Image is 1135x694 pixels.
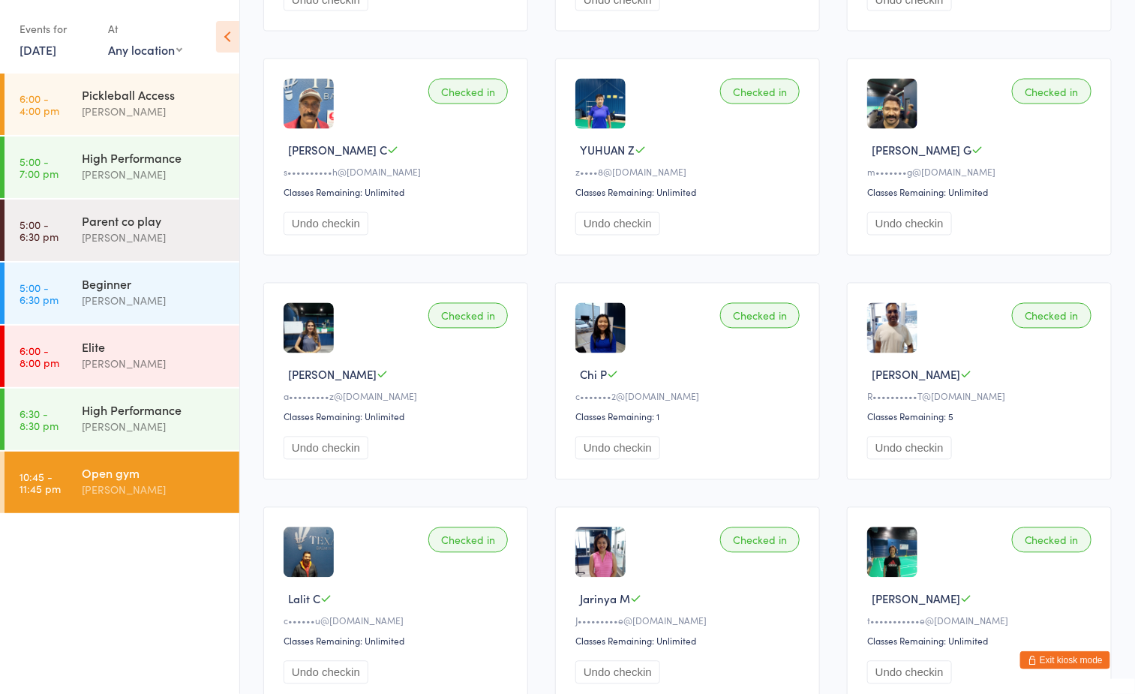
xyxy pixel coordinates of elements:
span: [PERSON_NAME] C [288,143,387,158]
div: Any location [108,41,182,58]
a: 6:00 -8:00 pmElite[PERSON_NAME] [5,326,239,387]
img: image1686783275.png [575,79,626,129]
div: Checked in [1012,527,1091,553]
img: image1687388165.png [867,527,917,578]
a: [DATE] [20,41,56,58]
a: 5:00 -7:00 pmHigh Performance[PERSON_NAME] [5,137,239,198]
div: Classes Remaining: Unlimited [867,635,1096,647]
div: z••••8@[DOMAIN_NAME] [575,166,804,179]
div: Pickleball Access [82,86,227,103]
time: 6:00 - 8:00 pm [20,344,59,368]
time: 6:00 - 4:00 pm [20,92,59,116]
div: R••••••••••T@[DOMAIN_NAME] [867,390,1096,403]
span: Chi P [580,367,607,383]
div: s••••••••••h@[DOMAIN_NAME] [284,166,512,179]
div: Classes Remaining: Unlimited [284,410,512,423]
span: [PERSON_NAME] [872,367,960,383]
time: 5:00 - 7:00 pm [20,155,59,179]
img: image1724372628.png [284,79,334,129]
div: Checked in [1012,79,1091,104]
button: Undo checkin [284,212,368,236]
div: c•••••••2@[DOMAIN_NAME] [575,390,804,403]
div: Events for [20,17,93,41]
a: 5:00 -6:30 pmParent co play[PERSON_NAME] [5,200,239,261]
a: 10:45 -11:45 pmOpen gym[PERSON_NAME] [5,452,239,513]
button: Undo checkin [867,212,952,236]
div: Open gym [82,464,227,481]
button: Undo checkin [575,437,660,460]
div: High Performance [82,149,227,166]
div: Beginner [82,275,227,292]
div: [PERSON_NAME] [82,481,227,498]
div: Classes Remaining: Unlimited [284,186,512,199]
a: 5:00 -6:30 pmBeginner[PERSON_NAME] [5,263,239,324]
div: Classes Remaining: Unlimited [867,186,1096,199]
div: Checked in [720,79,800,104]
div: Checked in [720,303,800,329]
button: Undo checkin [867,437,952,460]
time: 5:00 - 6:30 pm [20,218,59,242]
div: Checked in [428,527,508,553]
div: a•••••••••z@[DOMAIN_NAME] [284,390,512,403]
time: 5:00 - 6:30 pm [20,281,59,305]
div: Checked in [1012,303,1091,329]
div: Classes Remaining: 5 [867,410,1096,423]
div: [PERSON_NAME] [82,292,227,309]
div: Parent co play [82,212,227,229]
time: 10:45 - 11:45 pm [20,470,61,494]
div: Classes Remaining: Unlimited [575,635,804,647]
div: Checked in [720,527,800,553]
button: Undo checkin [867,661,952,684]
button: Undo checkin [284,437,368,460]
time: 6:30 - 8:30 pm [20,407,59,431]
div: Classes Remaining: Unlimited [575,186,804,199]
div: [PERSON_NAME] [82,418,227,435]
span: YUHUAN Z [580,143,635,158]
img: image1674930272.png [575,303,626,353]
img: image1751061625.png [867,303,917,353]
button: Exit kiosk mode [1020,651,1110,669]
span: [PERSON_NAME] G [872,143,971,158]
div: Classes Remaining: 1 [575,410,804,423]
div: Checked in [428,79,508,104]
div: High Performance [82,401,227,418]
span: [PERSON_NAME] [288,367,377,383]
span: Lalit C [288,591,320,607]
a: 6:30 -8:30 pmHigh Performance[PERSON_NAME] [5,389,239,450]
div: t•••••••••••e@[DOMAIN_NAME] [867,614,1096,627]
div: J•••••••••e@[DOMAIN_NAME] [575,614,804,627]
button: Undo checkin [575,661,660,684]
div: Classes Remaining: Unlimited [284,635,512,647]
div: c••••••u@[DOMAIN_NAME] [284,614,512,627]
span: [PERSON_NAME] [872,591,960,607]
div: At [108,17,182,41]
a: 6:00 -4:00 pmPickleball Access[PERSON_NAME] [5,74,239,135]
div: m•••••••g@[DOMAIN_NAME] [867,166,1096,179]
img: image1676679945.png [284,527,334,578]
button: Undo checkin [284,661,368,684]
div: Checked in [428,303,508,329]
div: [PERSON_NAME] [82,229,227,246]
img: image1754524948.png [575,527,626,578]
img: image1695251980.png [284,303,334,353]
div: [PERSON_NAME] [82,355,227,372]
img: image1673106002.png [867,79,917,129]
div: [PERSON_NAME] [82,166,227,183]
button: Undo checkin [575,212,660,236]
div: Elite [82,338,227,355]
div: [PERSON_NAME] [82,103,227,120]
span: Jarinya M [580,591,630,607]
